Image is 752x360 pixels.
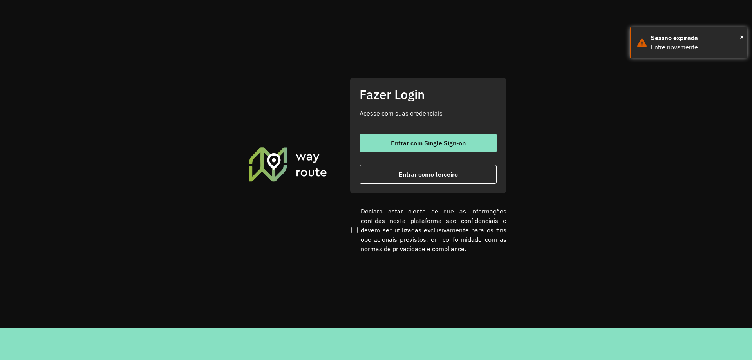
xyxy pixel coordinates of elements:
img: Roteirizador AmbevTech [248,146,328,182]
button: Close [740,31,744,43]
button: button [360,165,497,184]
p: Acesse com suas credenciais [360,109,497,118]
label: Declaro estar ciente de que as informações contidas nesta plataforma são confidenciais e devem se... [350,206,506,253]
div: Sessão expirada [651,33,741,43]
span: × [740,31,744,43]
span: Entrar como terceiro [399,171,458,177]
button: button [360,134,497,152]
h2: Fazer Login [360,87,497,102]
span: Entrar com Single Sign-on [391,140,466,146]
div: Entre novamente [651,43,741,52]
